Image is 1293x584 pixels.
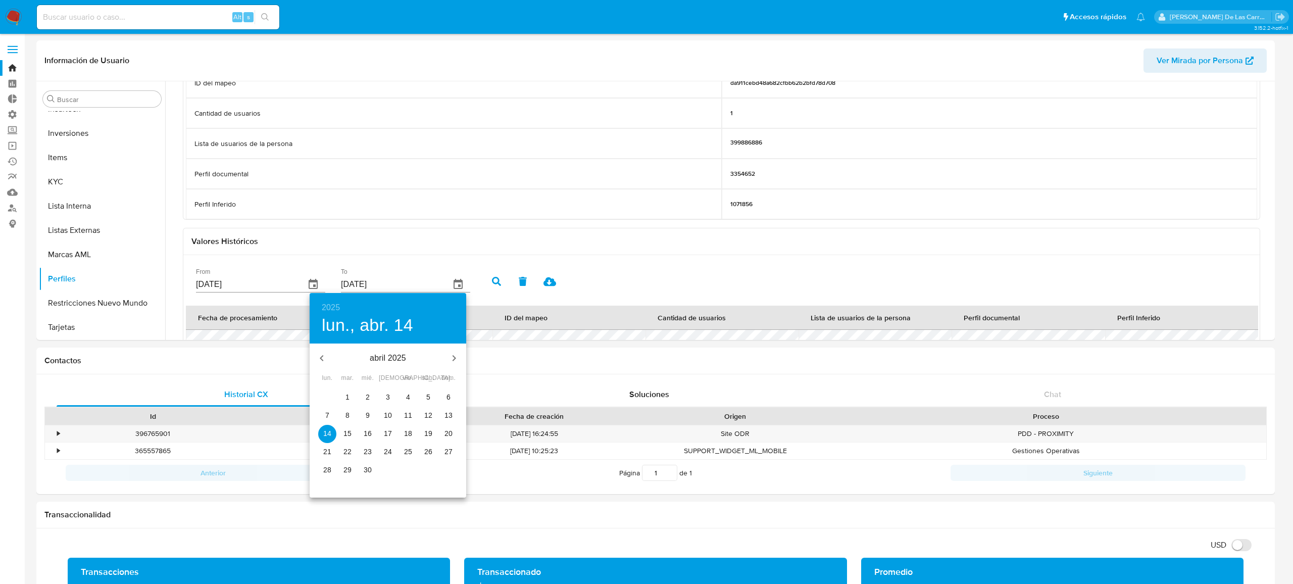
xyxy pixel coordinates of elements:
[345,392,350,402] p: 1
[343,447,352,457] p: 22
[318,373,336,383] span: lun.
[379,373,397,383] span: [DEMOGRAPHIC_DATA].
[424,410,432,420] p: 12
[338,407,357,425] button: 8
[424,428,432,439] p: 19
[359,388,377,407] button: 2
[419,373,437,383] span: sáb.
[338,373,357,383] span: mar.
[404,428,412,439] p: 18
[359,407,377,425] button: 9
[318,443,336,461] button: 21
[386,392,390,402] p: 3
[419,388,437,407] button: 5
[364,465,372,475] p: 30
[345,410,350,420] p: 8
[384,447,392,457] p: 24
[404,447,412,457] p: 25
[379,407,397,425] button: 10
[444,428,453,439] p: 20
[338,443,357,461] button: 22
[399,407,417,425] button: 11
[338,388,357,407] button: 1
[343,465,352,475] p: 29
[364,428,372,439] p: 16
[399,388,417,407] button: 4
[439,443,458,461] button: 27
[334,352,442,364] p: abril 2025
[322,301,340,315] button: 2025
[322,315,413,336] button: lun., abr. 14
[323,447,331,457] p: 21
[406,392,410,402] p: 4
[359,425,377,443] button: 16
[439,407,458,425] button: 13
[399,373,417,383] span: vie.
[439,373,458,383] span: dom.
[359,461,377,479] button: 30
[384,410,392,420] p: 10
[318,425,336,443] button: 14
[399,425,417,443] button: 18
[323,465,331,475] p: 28
[446,392,451,402] p: 6
[444,410,453,420] p: 13
[419,443,437,461] button: 26
[359,373,377,383] span: mié.
[439,425,458,443] button: 20
[379,443,397,461] button: 24
[338,425,357,443] button: 15
[318,407,336,425] button: 7
[318,461,336,479] button: 28
[379,388,397,407] button: 3
[338,461,357,479] button: 29
[444,447,453,457] p: 27
[426,392,430,402] p: 5
[439,388,458,407] button: 6
[366,392,370,402] p: 2
[419,425,437,443] button: 19
[343,428,352,439] p: 15
[323,428,331,439] p: 14
[399,443,417,461] button: 25
[424,447,432,457] p: 26
[419,407,437,425] button: 12
[364,447,372,457] p: 23
[404,410,412,420] p: 11
[359,443,377,461] button: 23
[325,410,329,420] p: 7
[379,425,397,443] button: 17
[384,428,392,439] p: 17
[366,410,370,420] p: 9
